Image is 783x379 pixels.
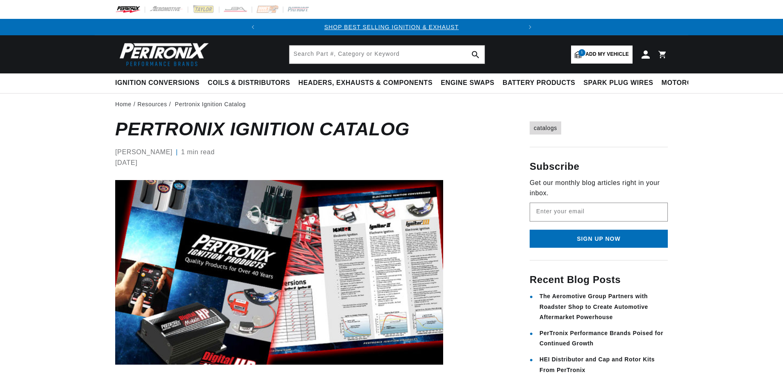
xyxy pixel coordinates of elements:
[530,273,668,287] h5: Recent Blog Posts
[95,19,688,35] slideshow-component: Translation missing: en.sections.announcements.announcement_bar
[115,158,137,168] time: [DATE]
[658,73,715,93] summary: Motorcycle
[579,73,657,93] summary: Spark Plug Wires
[467,46,485,64] button: search button
[115,180,443,365] img: Pertronix Ignition Catalog
[181,147,215,158] span: 1 min read
[437,73,498,93] summary: Engine Swaps
[115,79,200,87] span: Ignition Conversions
[522,19,538,35] button: Translation missing: en.sections.announcements.next_announcement
[530,160,668,174] h5: Subscribe
[539,356,655,373] a: HEI Distributor and Cap and Rotor Kits From PerTronix
[115,147,173,158] span: [PERSON_NAME]
[662,79,710,87] span: Motorcycle
[245,19,261,35] button: Translation missing: en.sections.announcements.previous_announcement
[137,100,167,109] a: Resources
[261,23,522,32] div: Announcement
[298,79,432,87] span: Headers, Exhausts & Components
[530,203,667,221] input: Email
[115,73,204,93] summary: Ignition Conversions
[585,50,629,58] span: Add my vehicle
[498,73,579,93] summary: Battery Products
[115,121,443,137] h1: Pertronix Ignition Catalog
[571,46,633,64] a: 1Add my vehicle
[175,100,246,109] li: Pertronix Ignition Catalog
[289,46,485,64] input: Search Part #, Category or Keyword
[578,49,585,56] span: 1
[503,79,575,87] span: Battery Products
[441,79,494,87] span: Engine Swaps
[294,73,437,93] summary: Headers, Exhausts & Components
[115,100,668,109] nav: breadcrumbs
[530,178,668,199] p: Get our monthly blog articles right in your inbox.
[115,100,132,109] a: Home
[583,79,653,87] span: Spark Plug Wires
[539,330,663,347] a: PerTronix Performance Brands Poised for Continued Growth
[530,121,561,135] a: catalogs
[530,230,668,248] button: Subscribe
[324,24,459,30] a: SHOP BEST SELLING IGNITION & EXHAUST
[115,40,209,68] img: Pertronix
[208,79,290,87] span: Coils & Distributors
[261,23,522,32] div: 1 of 2
[539,293,648,320] a: The Aeromotive Group Partners with Roadster Shop to Create Automotive Aftermarket Powerhouse
[204,73,294,93] summary: Coils & Distributors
